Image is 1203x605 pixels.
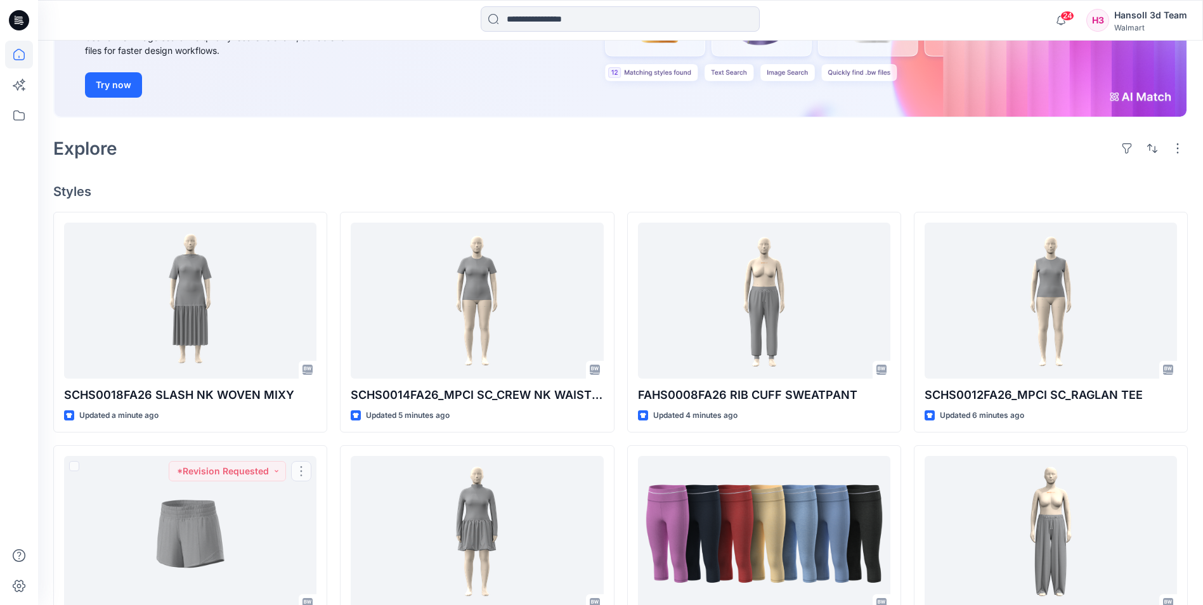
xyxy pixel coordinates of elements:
[64,223,316,378] a: SCHS0018FA26 SLASH NK WOVEN MIXY
[351,223,603,378] a: SCHS0014FA26_MPCI SC_CREW NK WAISTED TEE
[64,386,316,404] p: SCHS0018FA26 SLASH NK WOVEN MIXY
[85,72,142,98] button: Try now
[638,386,890,404] p: FAHS0008FA26 RIB CUFF SWEATPANT
[1060,11,1074,21] span: 24
[925,223,1177,378] a: SCHS0012FA26_MPCI SC_RAGLAN TEE
[85,30,370,57] div: Use text or image search to quickly locate relevant, editable .bw files for faster design workflows.
[53,184,1188,199] h4: Styles
[940,409,1024,422] p: Updated 6 minutes ago
[79,409,159,422] p: Updated a minute ago
[925,386,1177,404] p: SCHS0012FA26_MPCI SC_RAGLAN TEE
[53,138,117,159] h2: Explore
[351,386,603,404] p: SCHS0014FA26_MPCI SC_CREW NK WAISTED TEE
[1114,8,1187,23] div: Hansoll 3d Team
[653,409,738,422] p: Updated 4 minutes ago
[1086,9,1109,32] div: H3
[366,409,450,422] p: Updated 5 minutes ago
[638,223,890,378] a: FAHS0008FA26 RIB CUFF SWEATPANT
[1114,23,1187,32] div: Walmart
